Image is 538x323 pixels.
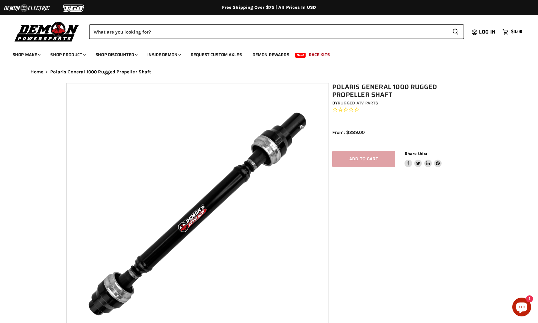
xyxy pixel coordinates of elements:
[89,24,447,39] input: Search
[510,298,533,318] inbox-online-store-chat: Shopify online store chat
[30,69,44,75] a: Home
[332,100,476,107] div: by
[46,48,90,61] a: Shop Product
[479,28,496,36] span: Log in
[338,100,378,106] a: Rugged ATV Parts
[405,151,427,156] span: Share this:
[248,48,294,61] a: Demon Rewards
[405,151,442,167] aside: Share this:
[13,20,81,43] img: Demon Powersports
[499,27,525,36] a: $0.00
[18,69,520,75] nav: Breadcrumbs
[8,48,44,61] a: Shop Make
[8,46,521,61] ul: Main menu
[91,48,141,61] a: Shop Discounted
[447,24,464,39] button: Search
[50,2,97,14] img: TGB Logo 2
[18,5,520,10] div: Free Shipping Over $75 | All Prices In USD
[143,48,185,61] a: Inside Demon
[332,107,476,113] span: Rated 0.0 out of 5 stars 0 reviews
[186,48,247,61] a: Request Custom Axles
[304,48,334,61] a: Race Kits
[50,69,151,75] span: Polaris General 1000 Rugged Propeller Shaft
[332,130,365,135] span: From: $289.00
[295,53,306,58] span: New!
[3,2,50,14] img: Demon Electric Logo 2
[476,29,499,35] a: Log in
[511,29,522,35] span: $0.00
[332,83,476,99] h1: Polaris General 1000 Rugged Propeller Shaft
[89,24,464,39] form: Product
